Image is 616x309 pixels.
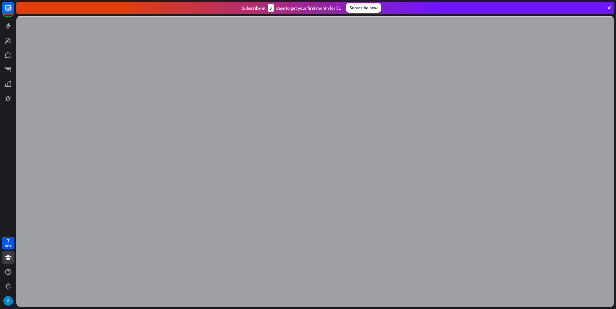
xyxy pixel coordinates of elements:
[2,237,14,249] a: 7 days
[5,244,11,248] div: days
[242,4,341,12] div: Subscribe in days to get your first month for $1
[7,238,10,244] div: 7
[346,3,381,13] div: Subscribe now
[268,4,274,12] div: 3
